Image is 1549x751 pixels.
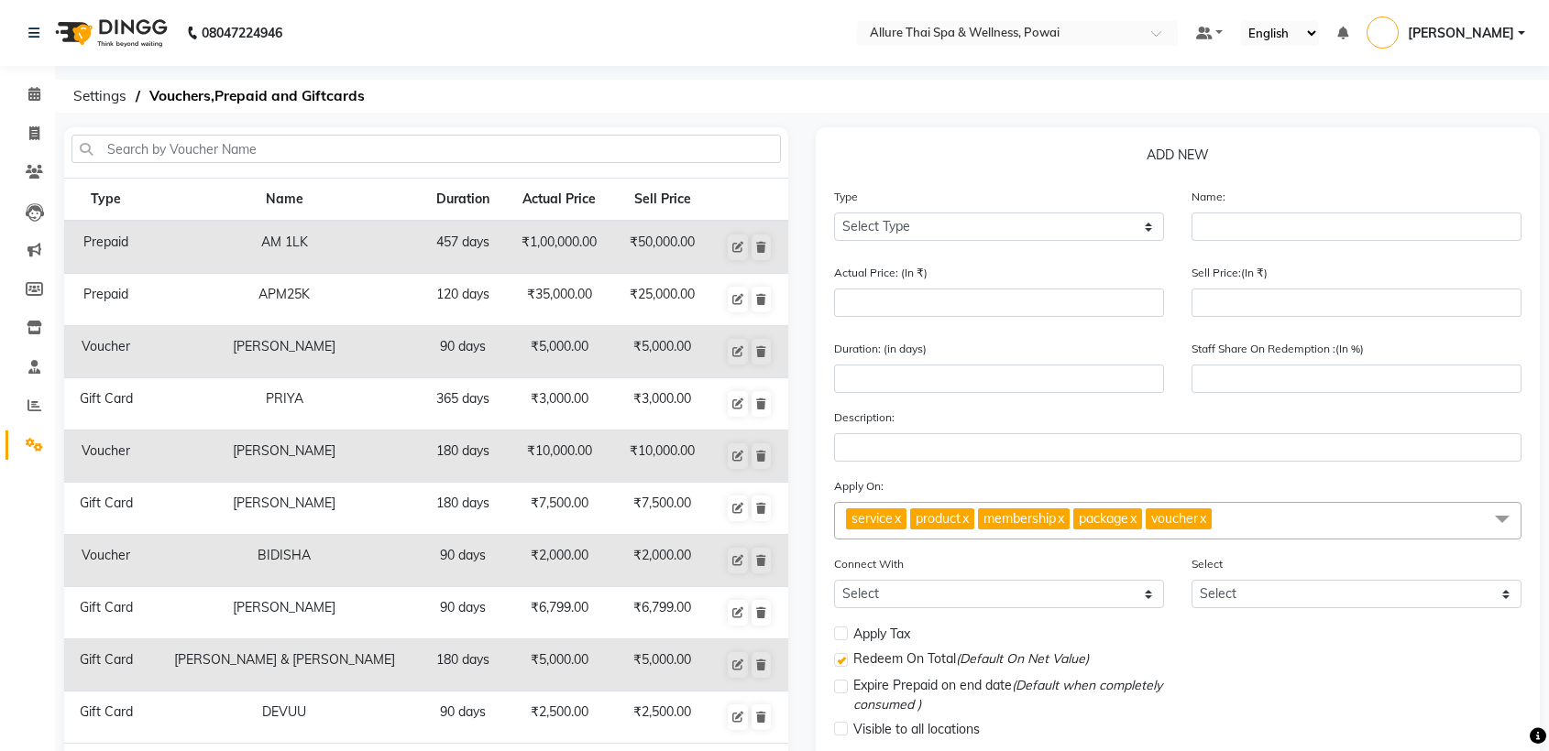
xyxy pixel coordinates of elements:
span: Settings [64,80,136,113]
label: Connect With [834,556,904,572]
label: Sell Price:(In ₹) [1192,265,1268,281]
td: 90 days [421,326,505,378]
label: Staff Share On Redemption :(In %) [1192,341,1364,357]
a: x [1198,510,1206,527]
td: APM25K [148,274,421,326]
span: Visible to all locations [853,720,980,739]
b: 08047224946 [202,7,282,59]
td: 120 days [421,274,505,326]
td: 180 days [421,639,505,691]
td: Gift Card [64,378,148,430]
td: Voucher [64,535,148,587]
a: x [961,510,969,527]
td: ₹10,000.00 [505,430,614,483]
span: Vouchers,Prepaid and Giftcards [140,80,374,113]
td: ₹7,500.00 [505,483,614,535]
td: Voucher [64,326,148,378]
a: x [893,510,901,527]
label: Type [834,189,858,205]
td: Gift Card [64,587,148,639]
td: 90 days [421,587,505,639]
td: ₹5,000.00 [613,639,710,691]
label: Actual Price: (In ₹) [834,265,928,281]
span: service [851,510,893,527]
td: [PERSON_NAME] & [PERSON_NAME] [148,639,421,691]
span: [PERSON_NAME] [1408,24,1514,43]
span: Expire Prepaid on end date [853,676,1164,714]
span: membership [983,510,1056,527]
td: Gift Card [64,639,148,691]
td: Prepaid [64,274,148,326]
input: Search by Voucher Name [71,135,781,163]
td: ₹10,000.00 [613,430,710,483]
td: [PERSON_NAME] [148,587,421,639]
span: Apply Tax [853,625,910,644]
td: 457 days [421,221,505,274]
td: ₹6,799.00 [613,587,710,639]
label: Description: [834,409,895,426]
label: Name: [1192,189,1225,205]
th: Type [64,179,148,222]
p: ADD NEW [834,146,1522,172]
td: Voucher [64,430,148,483]
td: ₹5,000.00 [505,639,614,691]
td: ₹7,500.00 [613,483,710,535]
td: ₹35,000.00 [505,274,614,326]
td: Gift Card [64,691,148,744]
td: ₹3,000.00 [505,378,614,430]
th: Actual Price [505,179,614,222]
span: product [916,510,961,527]
span: voucher [1151,510,1198,527]
td: BIDISHA [148,535,421,587]
th: Duration [421,179,505,222]
td: ₹2,500.00 [613,691,710,744]
td: Prepaid [64,221,148,274]
td: 180 days [421,483,505,535]
label: Apply On: [834,478,884,495]
th: Sell Price [613,179,710,222]
td: ₹6,799.00 [505,587,614,639]
td: 90 days [421,691,505,744]
td: ₹50,000.00 [613,221,710,274]
td: [PERSON_NAME] [148,483,421,535]
th: Name [148,179,421,222]
td: DEVUU [148,691,421,744]
td: ₹3,000.00 [613,378,710,430]
td: [PERSON_NAME] [148,430,421,483]
td: 180 days [421,430,505,483]
td: 90 days [421,535,505,587]
td: ₹2,500.00 [505,691,614,744]
td: ₹1,00,000.00 [505,221,614,274]
td: ₹2,000.00 [505,535,614,587]
td: ₹2,000.00 [613,535,710,587]
td: 365 days [421,378,505,430]
td: Gift Card [64,483,148,535]
td: ₹25,000.00 [613,274,710,326]
td: [PERSON_NAME] [148,326,421,378]
img: Prashant Mistry [1367,16,1399,49]
label: Select [1192,556,1223,572]
span: (Default On Net Value) [956,650,1089,667]
td: ₹5,000.00 [613,326,710,378]
td: AM 1LK [148,221,421,274]
img: logo [47,7,172,59]
label: Duration: (in days) [834,341,927,357]
td: PRIYA [148,378,421,430]
span: Redeem On Total [853,649,1089,672]
a: x [1056,510,1064,527]
a: x [1128,510,1137,527]
span: package [1079,510,1128,527]
td: ₹5,000.00 [505,326,614,378]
